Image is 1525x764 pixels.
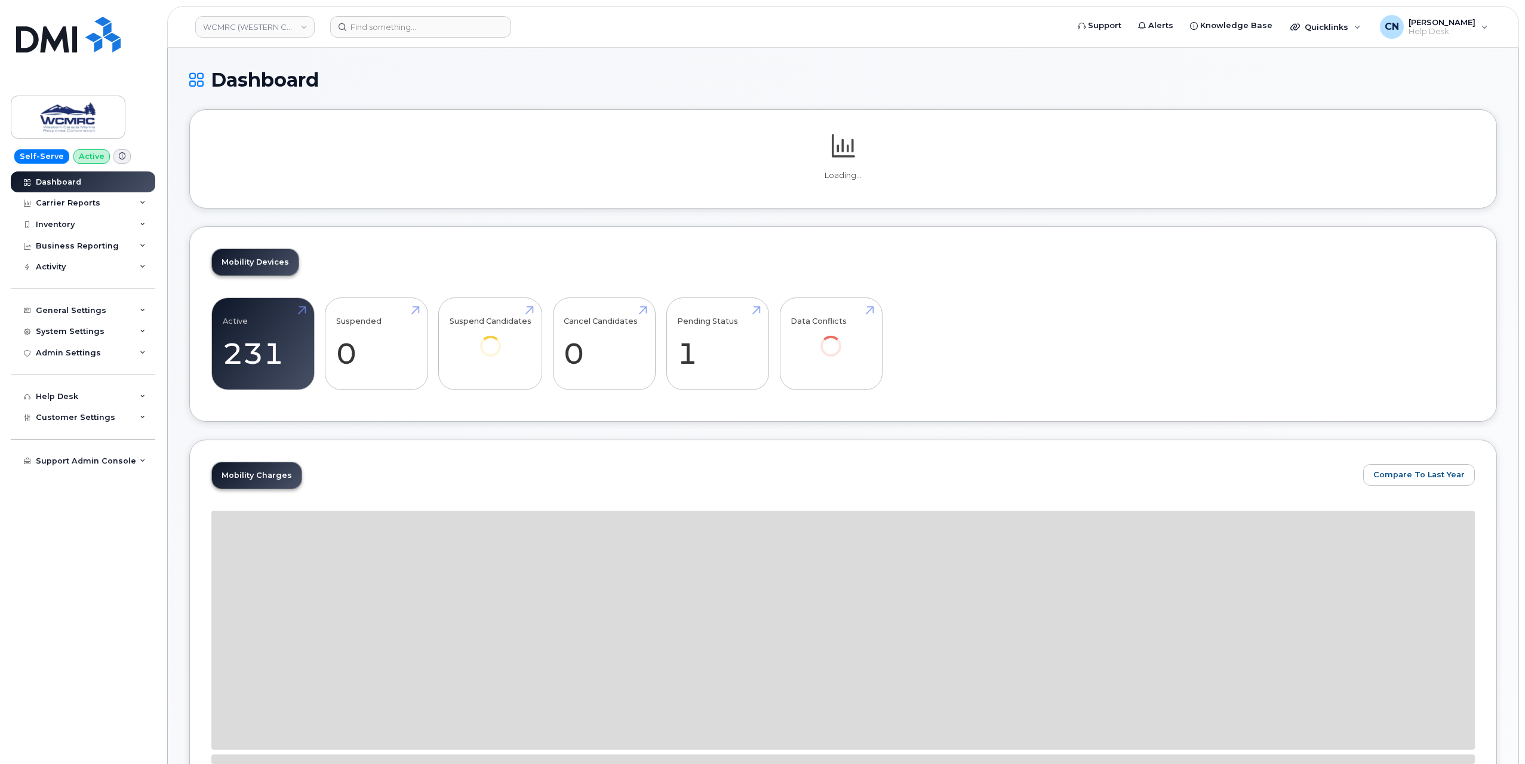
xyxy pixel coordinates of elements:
[791,305,871,373] a: Data Conflicts
[1363,464,1475,486] button: Compare To Last Year
[212,462,302,489] a: Mobility Charges
[1373,469,1465,480] span: Compare To Last Year
[211,170,1475,181] p: Loading...
[223,305,303,383] a: Active 231
[189,69,1497,90] h1: Dashboard
[564,305,644,383] a: Cancel Candidates 0
[212,249,299,275] a: Mobility Devices
[450,305,531,373] a: Suspend Candidates
[336,305,417,383] a: Suspended 0
[677,305,758,383] a: Pending Status 1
